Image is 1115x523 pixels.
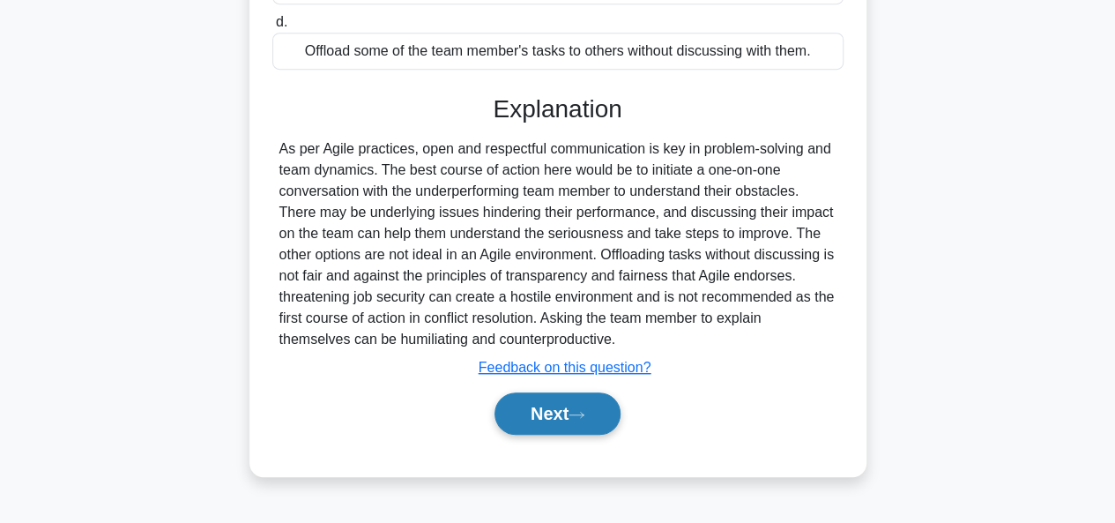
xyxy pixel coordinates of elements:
[283,94,833,124] h3: Explanation
[276,14,287,29] span: d.
[279,138,836,350] div: As per Agile practices, open and respectful communication is key in problem-solving and team dyna...
[479,360,651,375] a: Feedback on this question?
[272,33,844,70] div: Offload some of the team member's tasks to others without discussing with them.
[494,392,621,435] button: Next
